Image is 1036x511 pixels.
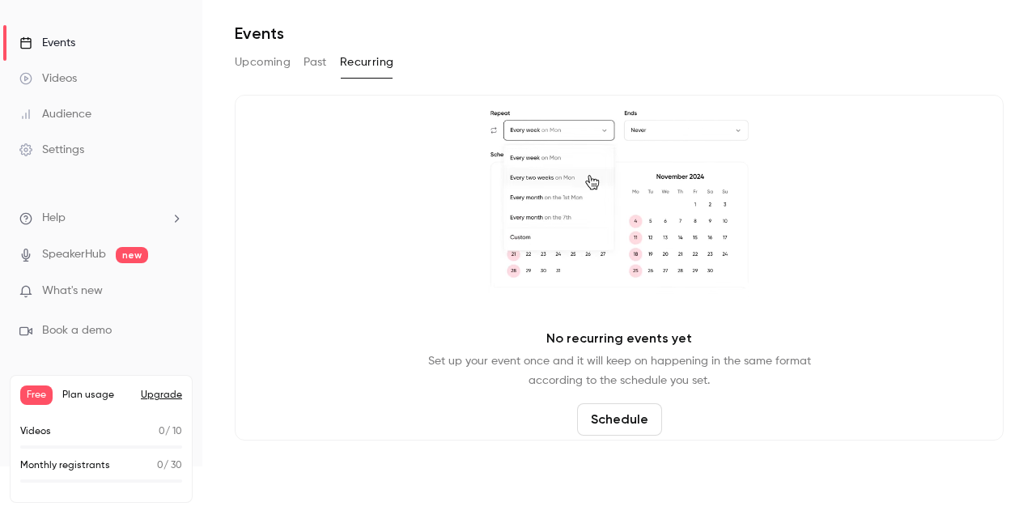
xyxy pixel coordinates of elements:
p: Set up your event once and it will keep on happening in the same format according to the schedule... [428,351,811,390]
div: Audience [19,106,91,122]
button: Recurring [340,49,394,75]
p: Monthly registrants [20,458,110,473]
p: No recurring events yet [546,329,692,348]
h1: Events [235,23,284,43]
p: Videos [20,424,51,439]
span: What's new [42,283,103,300]
li: help-dropdown-opener [19,210,183,227]
div: Events [19,35,75,51]
button: Upcoming [235,49,291,75]
p: / 10 [159,424,182,439]
div: Videos [19,70,77,87]
button: Upgrade [141,389,182,402]
a: SpeakerHub [42,246,106,263]
div: Settings [19,142,84,158]
span: new [116,247,148,263]
span: 0 [157,461,163,471]
span: 0 [159,427,165,436]
span: Free [20,385,53,405]
span: Help [42,210,66,227]
span: Plan usage [62,389,131,402]
button: Schedule [577,403,662,436]
p: / 30 [157,458,182,473]
button: Past [304,49,327,75]
span: Book a demo [42,322,112,339]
